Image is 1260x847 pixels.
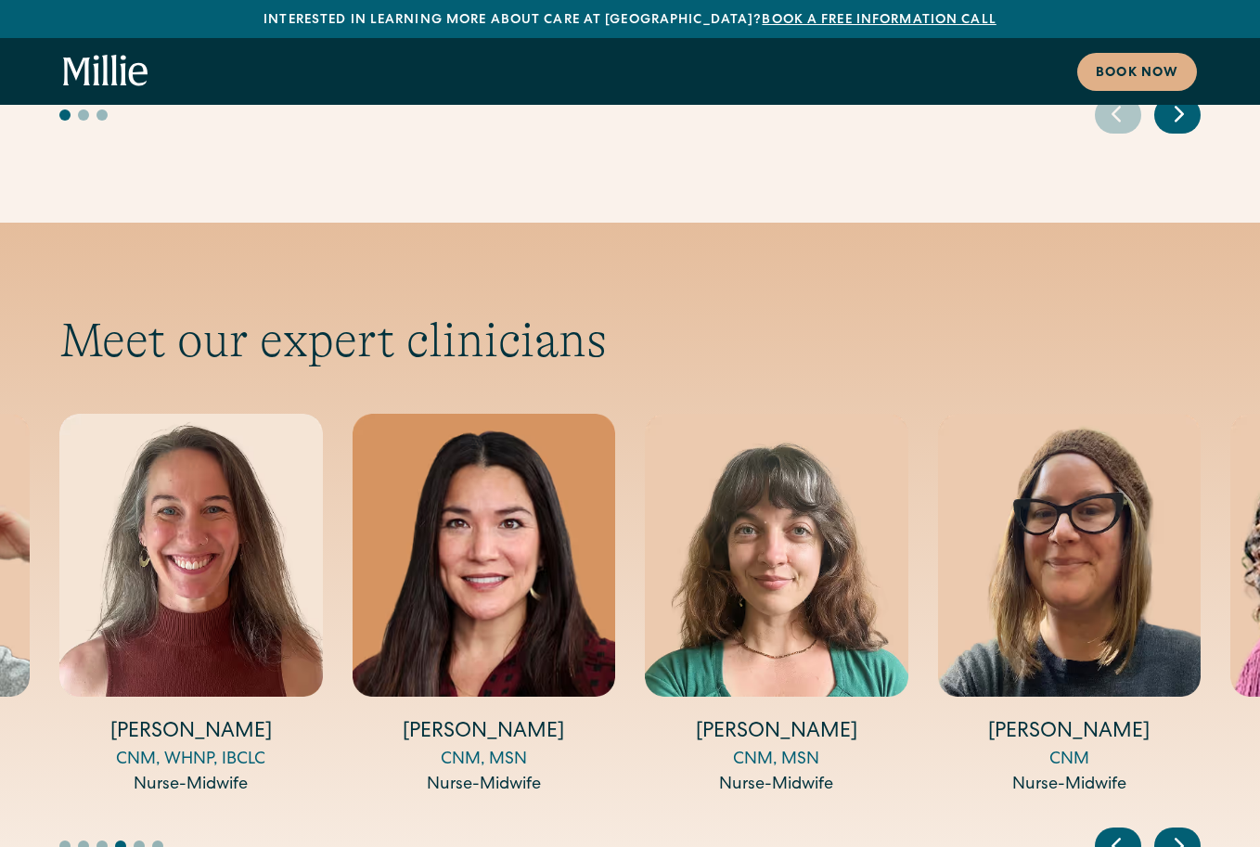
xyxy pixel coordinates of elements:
div: CNM, MSN [353,748,616,773]
div: Next slide [1154,96,1201,134]
h4: [PERSON_NAME] [353,719,616,748]
a: home [63,55,148,88]
div: CNM [938,748,1202,773]
div: Nurse-Midwife [353,773,616,798]
h4: [PERSON_NAME] [645,719,908,748]
a: Book now [1077,53,1197,91]
div: Nurse-Midwife [645,773,908,798]
a: Book a free information call [762,14,996,27]
h4: [PERSON_NAME] [938,719,1202,748]
div: 10 / 14 [938,414,1202,798]
div: Nurse-Midwife [938,773,1202,798]
div: Nurse-Midwife [59,773,323,798]
div: 9 / 14 [645,414,908,798]
div: 7 / 14 [59,414,323,798]
button: Go to slide 1 [59,109,71,121]
button: Go to slide 3 [96,109,108,121]
div: 8 / 14 [353,414,616,798]
h2: Meet our expert clinicians [59,312,1201,369]
div: Book now [1096,64,1178,83]
div: Previous slide [1095,96,1141,134]
h4: [PERSON_NAME] [59,719,323,748]
div: CNM, WHNP, IBCLC [59,748,323,773]
div: CNM, MSN [645,748,908,773]
button: Go to slide 2 [78,109,89,121]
